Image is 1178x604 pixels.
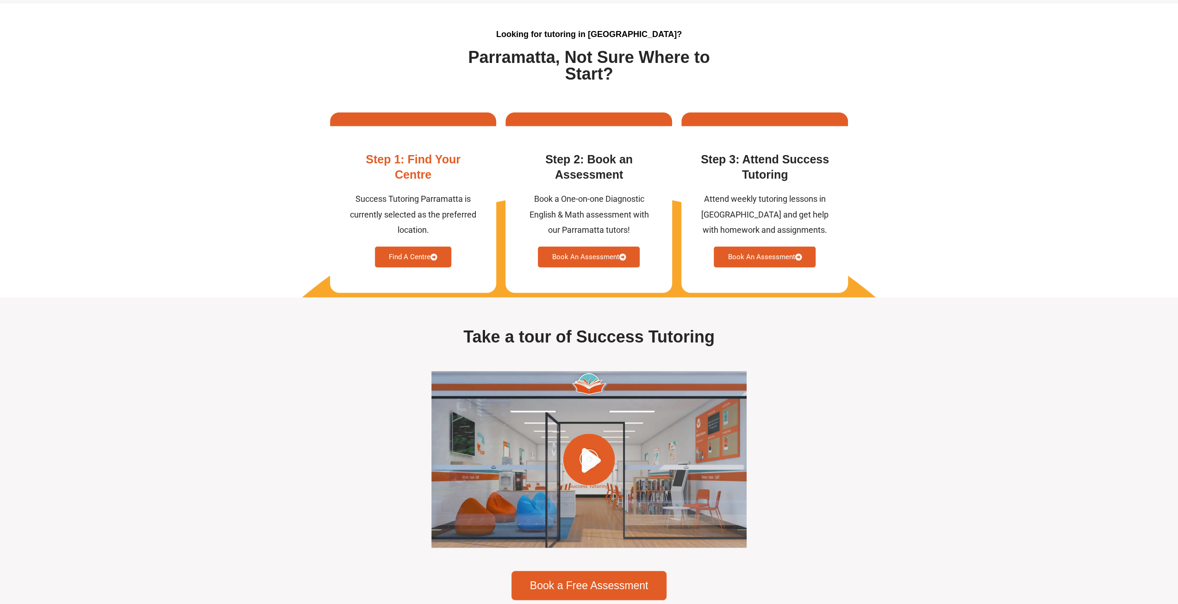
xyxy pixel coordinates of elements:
h3: Step 1: Find Your Centre [349,152,478,182]
h3: Step 2: Book an Assessment [524,152,654,182]
a: Find A Centre [375,247,451,268]
span: Book a Free Assessment [530,580,648,591]
a: Book An Assessment [714,247,816,268]
h2: Looking for tutoring in [GEOGRAPHIC_DATA]? [447,29,732,40]
div: Book a One-on-one Diagnostic English & Math assessment with our Parramatta tutors! [524,191,654,237]
a: Book a Free Assessment [511,571,667,600]
h1: Parramatta, Not Sure Where to Start? [447,49,732,82]
div: Success Tutoring Parramatta is currently selected as the preferred location. [349,191,478,237]
div: Play Video [579,448,599,470]
h2: Take a tour of Success Tutoring [354,326,824,348]
h3: Step 3: Attend Success Tutoring [700,152,829,182]
div: Attend weekly tutoring lessons in [GEOGRAPHIC_DATA] and get help with homework and assignments.​ [700,191,829,237]
iframe: Chat Widget [1024,499,1178,604]
a: Book An Assessment [538,247,640,268]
